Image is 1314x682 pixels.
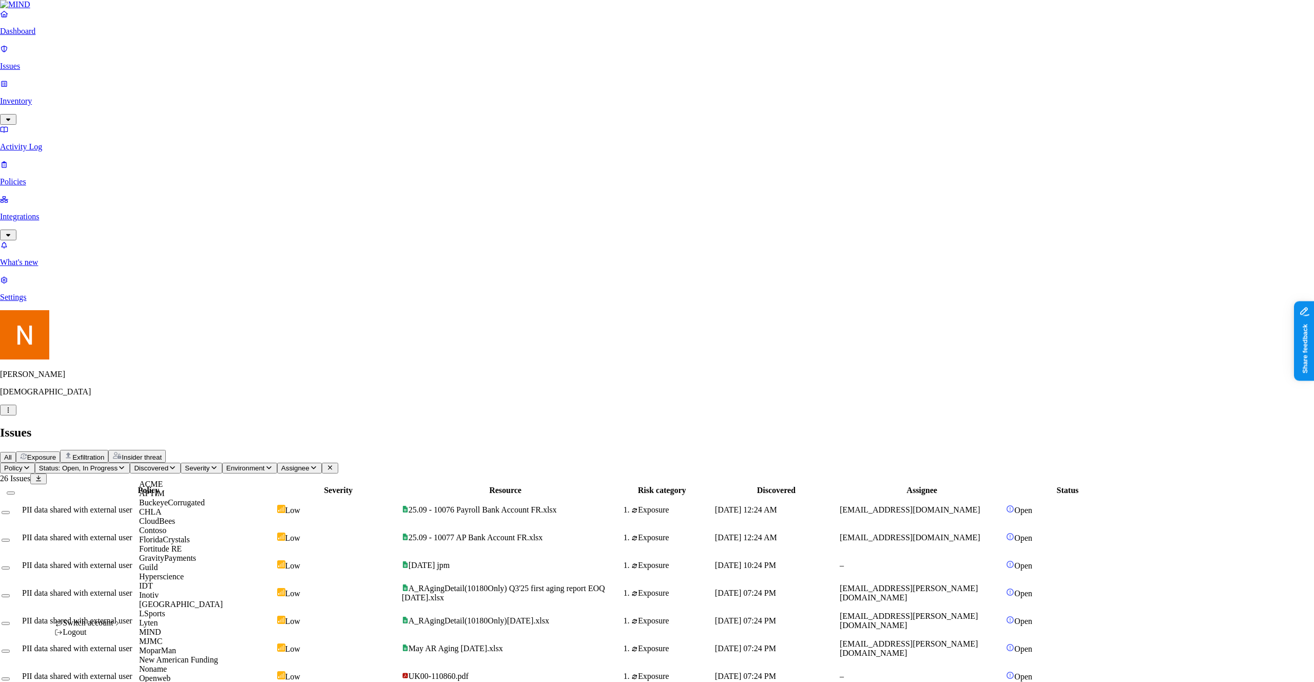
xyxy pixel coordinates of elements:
span: MIND [139,628,161,636]
span: Inotiv [139,591,159,599]
span: Contoso [139,526,166,535]
span: Guild [139,563,158,572]
span: CHLA [139,507,162,516]
span: LSports [139,609,165,618]
span: BuckeyeCorrugated [139,498,205,507]
span: Fortitude RE [139,544,182,553]
span: Switch account [63,618,113,627]
div: Logout [54,628,122,637]
span: MoparMan [139,646,176,655]
span: New American Funding [139,655,218,664]
span: [GEOGRAPHIC_DATA] [139,600,223,609]
span: Noname [139,665,167,673]
span: FloridaCrystals [139,535,190,544]
span: GravityPayments [139,554,196,562]
span: Lyten [139,618,158,627]
span: MJMC [139,637,162,646]
span: APTIM [139,489,165,498]
span: CloudBees [139,517,175,525]
span: ACME [139,480,163,488]
span: Hyperscience [139,572,184,581]
span: IDT [139,581,153,590]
